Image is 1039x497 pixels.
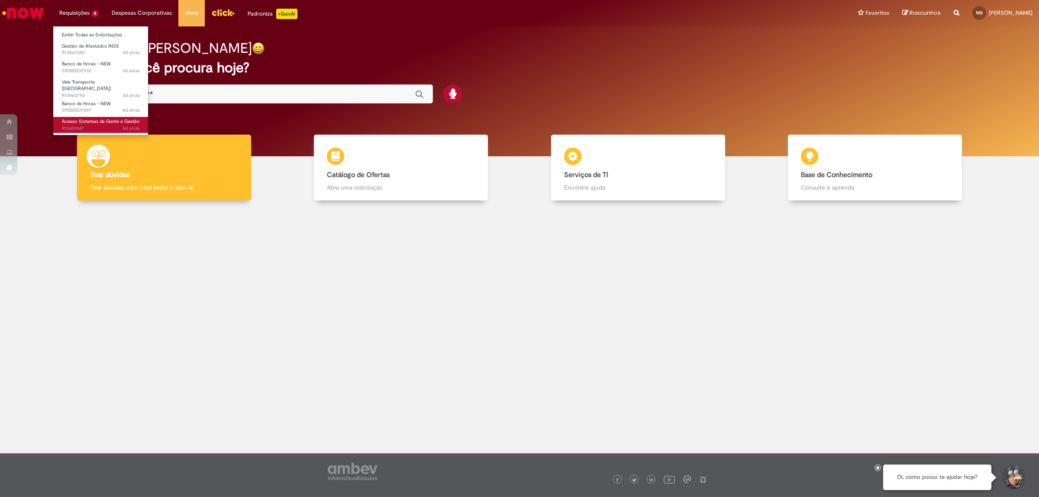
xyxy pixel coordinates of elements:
[1,4,45,22] img: ServiceNow
[902,9,941,17] a: Rascunhos
[757,135,994,201] a: Base de Conhecimento Consulte e aprenda
[62,49,140,56] span: R13463382
[62,125,140,132] span: R13451047
[327,183,475,192] p: Abra uma solicitação
[62,61,111,67] span: Banco de Horas - NEW
[883,465,991,490] div: Oi, como posso te ajudar hoje?
[327,171,390,179] b: Catálogo de Ofertas
[90,183,238,192] p: Tirar dúvidas com Lupi Assist e Gen Ai
[910,9,941,17] span: Rascunhos
[664,474,675,485] img: logo_footer_youtube.png
[62,79,111,92] span: Vale Transporte ([GEOGRAPHIC_DATA])
[1000,465,1026,491] button: Iniciar Conversa de Suporte
[865,9,889,17] span: Favoritos
[123,49,140,56] time: 29/08/2025 16:18:36
[123,107,140,113] time: 28/08/2025 17:43:57
[53,42,148,58] a: Aberto R13463382 : Gestão de Afastados INSS
[683,475,691,483] img: logo_footer_workplace.png
[615,478,620,482] img: logo_footer_facebook.png
[123,49,140,56] span: 3d atrás
[989,9,1033,16] span: [PERSON_NAME]
[699,475,707,483] img: logo_footer_naosei.png
[123,92,140,99] time: 29/08/2025 08:39:34
[62,118,140,125] span: Acesso Sistemas de Gente e Gestão
[564,171,608,179] b: Serviços de TI
[123,68,140,74] span: 3d atrás
[53,117,148,133] a: Aberto R13451047 : Acesso Sistemas de Gente e Gestão
[211,6,235,19] img: click_logo_yellow_360x200.png
[53,99,148,115] a: Aberto SR000537897 : Banco de Horas - NEW
[53,30,148,40] a: Exibir Todas as Solicitações
[519,135,757,201] a: Serviços de TI Encontre ajuda
[123,107,140,113] span: 4d atrás
[248,9,297,19] div: Padroniza
[283,135,520,201] a: Catálogo de Ofertas Abra uma solicitação
[53,26,148,136] ul: Requisições
[86,41,252,56] h2: Bom dia, [PERSON_NAME]
[62,100,111,107] span: Banco de Horas - NEW
[53,59,148,75] a: Aberto SR000532932 : Banco de Horas - NEW
[632,478,636,482] img: logo_footer_twitter.png
[801,171,872,179] b: Base de Conhecimento
[45,135,283,201] a: Tirar dúvidas Tirar dúvidas com Lupi Assist e Gen Ai
[59,9,90,17] span: Requisições
[252,42,265,55] img: happy-face.png
[53,77,148,96] a: Aberto R13460792 : Vale Transporte (VT)
[62,43,119,49] span: Gestão de Afastados INSS
[62,68,140,74] span: SR000532932
[123,125,140,132] span: 5d atrás
[123,68,140,74] time: 29/08/2025 10:46:44
[90,171,129,179] b: Tirar dúvidas
[62,92,140,99] span: R13460792
[564,183,712,192] p: Encontre ajuda
[649,478,654,483] img: logo_footer_linkedin.png
[801,183,949,192] p: Consulte e aprenda
[123,92,140,99] span: 3d atrás
[91,10,99,17] span: 5
[62,107,140,114] span: SR000537897
[123,125,140,132] time: 27/08/2025 09:30:39
[185,9,198,17] span: More
[276,9,297,19] p: +GenAi
[328,463,378,480] img: logo_footer_ambev_rotulo_gray.png
[976,10,983,16] span: MS
[86,60,953,75] h2: O que você procura hoje?
[112,9,172,17] span: Despesas Corporativas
